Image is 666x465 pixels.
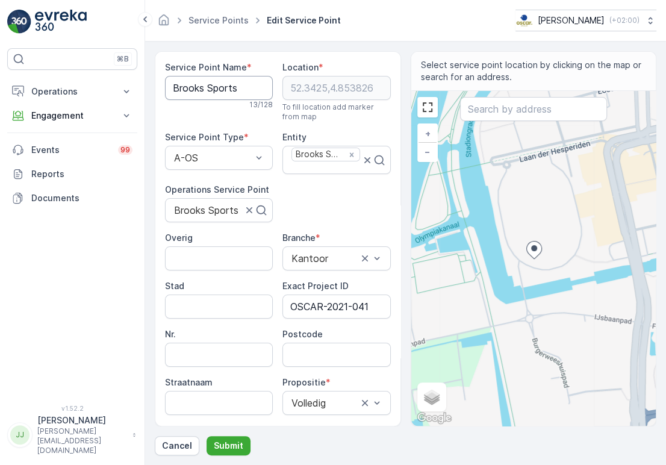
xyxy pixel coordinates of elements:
p: Reports [31,168,132,180]
img: Google [414,410,454,426]
p: Engagement [31,110,113,122]
span: + [425,128,431,139]
a: Zoom Out [419,143,437,161]
button: Operations [7,80,137,104]
label: Service Point Name [165,62,247,72]
p: ( +02:00 ) [609,16,640,25]
button: Engagement [7,104,137,128]
span: To fill location add marker from map [282,102,390,122]
p: [PERSON_NAME] [538,14,605,27]
p: Submit [214,440,243,452]
p: [PERSON_NAME] [37,414,126,426]
img: logo_light-DOdMpM7g.png [35,10,87,34]
label: Exact Klant ID [165,425,222,435]
p: Events [31,144,111,156]
a: Homepage [157,18,170,28]
div: Remove Brooks Sports B.V. [345,149,358,160]
a: View Fullscreen [419,98,437,116]
img: logo [7,10,31,34]
button: [PERSON_NAME](+02:00) [515,10,656,31]
label: Nr. [165,329,176,339]
label: Postcode [282,329,323,339]
p: Operations [31,86,113,98]
button: Submit [207,436,251,455]
p: 99 [120,145,130,155]
a: Service Points [188,15,249,25]
div: JJ [10,425,30,445]
label: Branche [282,232,316,243]
span: Select service point location by clicking on the map or search for an address. [421,59,647,83]
label: Location [282,62,319,72]
p: [PERSON_NAME][EMAIL_ADDRESS][DOMAIN_NAME] [37,426,126,455]
a: Layers [419,384,445,410]
input: Search by address [460,97,607,121]
span: − [425,146,431,157]
button: Cancel [155,436,199,455]
span: v 1.52.2 [7,405,137,412]
label: Exact Project ID [282,281,349,291]
p: ⌘B [117,54,129,64]
label: Stad [165,281,184,291]
label: Propositie [282,377,326,387]
span: Edit Service Point [264,14,343,27]
label: Entity [282,132,307,142]
label: Service Point Type [165,132,244,142]
a: Documents [7,186,137,210]
label: Overig [165,232,193,243]
p: Documents [31,192,132,204]
a: Reports [7,162,137,186]
a: Zoom In [419,125,437,143]
img: basis-logo_rgb2x.png [515,14,533,27]
label: Straatnaam [165,377,213,387]
p: Cancel [162,440,192,452]
div: Brooks Sports B.V. [292,148,344,161]
a: Events99 [7,138,137,162]
p: 13 / 128 [249,100,273,110]
a: Open this area in Google Maps (opens a new window) [414,410,454,426]
label: Operations Service Point [165,184,269,195]
button: JJ[PERSON_NAME][PERSON_NAME][EMAIL_ADDRESS][DOMAIN_NAME] [7,414,137,455]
